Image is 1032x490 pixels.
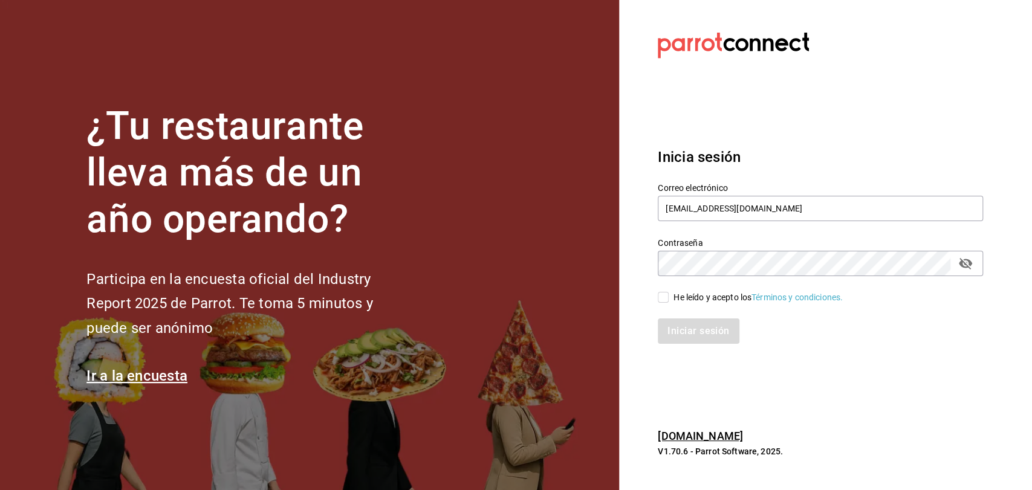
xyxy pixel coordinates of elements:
p: V1.70.6 - Parrot Software, 2025. [658,445,983,457]
button: passwordField [955,253,976,274]
h3: Inicia sesión [658,146,983,168]
label: Correo electrónico [658,184,983,192]
label: Contraseña [658,239,983,247]
input: Ingresa tu correo electrónico [658,196,983,221]
a: [DOMAIN_NAME] [658,430,743,442]
div: He leído y acepto los [673,291,843,304]
h2: Participa en la encuesta oficial del Industry Report 2025 de Parrot. Te toma 5 minutos y puede se... [86,267,413,341]
a: Términos y condiciones. [751,292,843,302]
h1: ¿Tu restaurante lleva más de un año operando? [86,103,413,242]
a: Ir a la encuesta [86,367,187,384]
